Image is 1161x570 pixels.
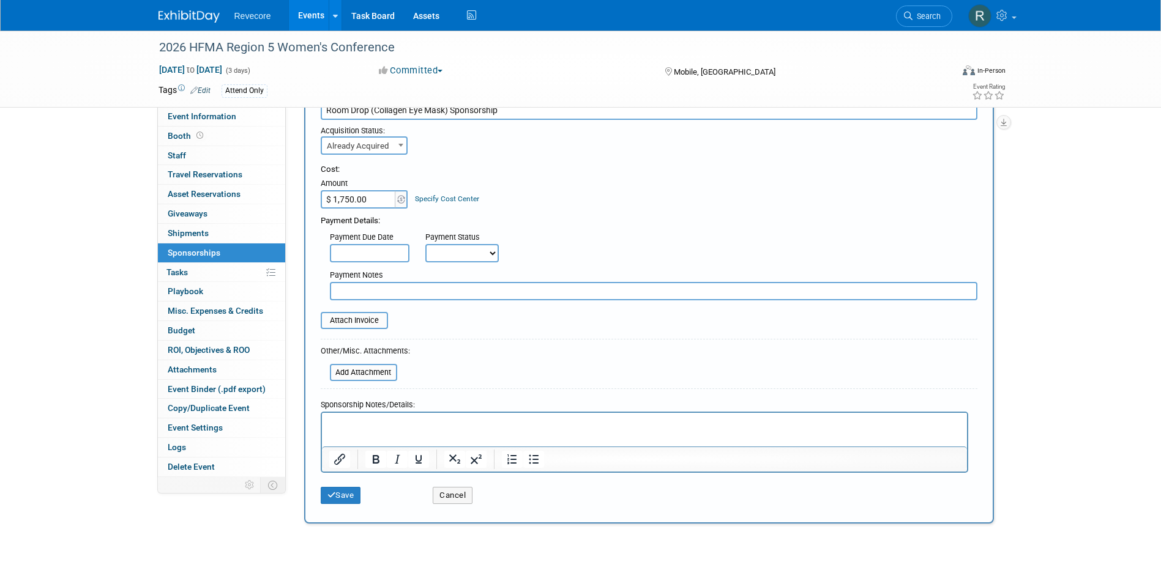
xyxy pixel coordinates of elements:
div: In-Person [977,66,1006,75]
button: Committed [375,64,447,77]
img: ExhibitDay [159,10,220,23]
span: Asset Reservations [168,189,241,199]
span: Event Settings [168,423,223,432]
span: Booth [168,131,206,141]
span: Sponsorships [168,248,220,257]
a: Booth [158,127,285,146]
div: Payment Status [425,232,507,244]
img: Rachael Sires [968,4,991,28]
span: Tasks [166,267,188,277]
div: Payment Notes [330,270,977,282]
a: Sponsorships [158,243,285,262]
a: Giveaways [158,204,285,223]
a: Event Information [158,107,285,126]
span: ROI, Objectives & ROO [168,345,250,355]
div: Payment Details: [321,209,977,227]
span: Copy/Duplicate Event [168,403,250,413]
div: Amount [321,178,409,190]
span: to [185,65,196,75]
img: Format-Inperson.png [963,65,975,75]
a: Search [896,6,952,27]
a: Specify Cost Center [415,194,479,203]
div: 2026 HFMA Region 5 Women's Conference [155,37,934,59]
span: Playbook [168,286,203,296]
span: Already Acquired [321,136,408,155]
a: Asset Reservations [158,185,285,204]
td: Tags [159,84,211,98]
button: Underline [408,451,429,468]
div: Sponsorship Notes/Details: [321,394,968,412]
span: Already Acquired [322,138,406,155]
a: ROI, Objectives & ROO [158,341,285,360]
a: Copy/Duplicate Event [158,399,285,418]
span: Attachments [168,365,217,374]
span: Booth not reserved yet [194,131,206,140]
div: Event Format [880,64,1006,82]
iframe: Rich Text Area [322,413,967,446]
div: Event Rating [972,84,1005,90]
button: Bullet list [523,451,544,468]
a: Tasks [158,263,285,282]
div: Payment Due Date [330,232,407,244]
div: Attend Only [222,84,267,97]
a: Staff [158,146,285,165]
a: Logs [158,438,285,457]
span: Giveaways [168,209,207,218]
a: Misc. Expenses & Credits [158,302,285,320]
td: Personalize Event Tab Strip [239,477,261,493]
button: Insert/edit link [329,451,350,468]
a: Budget [158,321,285,340]
span: (3 days) [225,67,250,75]
span: Revecore [234,11,271,21]
div: Other/Misc. Attachments: [321,346,410,360]
span: Mobile, [GEOGRAPHIC_DATA] [674,67,775,76]
span: Event Binder (.pdf export) [168,384,266,394]
button: Cancel [433,487,472,504]
button: Subscript [444,451,465,468]
a: Playbook [158,282,285,301]
span: Event Information [168,111,236,121]
span: Delete Event [168,462,215,472]
a: Edit [190,86,211,95]
a: Event Binder (.pdf export) [158,380,285,399]
span: Travel Reservations [168,169,242,179]
span: Staff [168,150,186,160]
span: Shipments [168,228,209,238]
div: Acquisition Status: [321,120,415,136]
a: Event Settings [158,418,285,437]
a: Delete Event [158,457,285,476]
td: Toggle Event Tabs [260,477,285,493]
span: Budget [168,325,195,335]
button: Bold [365,451,386,468]
a: Attachments [158,360,285,379]
span: Logs [168,442,186,452]
button: Italic [387,451,408,468]
div: Cost: [321,164,977,176]
button: Save [321,487,361,504]
button: Numbered list [502,451,523,468]
span: [DATE] [DATE] [159,64,223,75]
a: Shipments [158,224,285,243]
a: Travel Reservations [158,165,285,184]
span: Search [913,12,941,21]
span: Misc. Expenses & Credits [168,306,263,316]
button: Superscript [466,451,487,468]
